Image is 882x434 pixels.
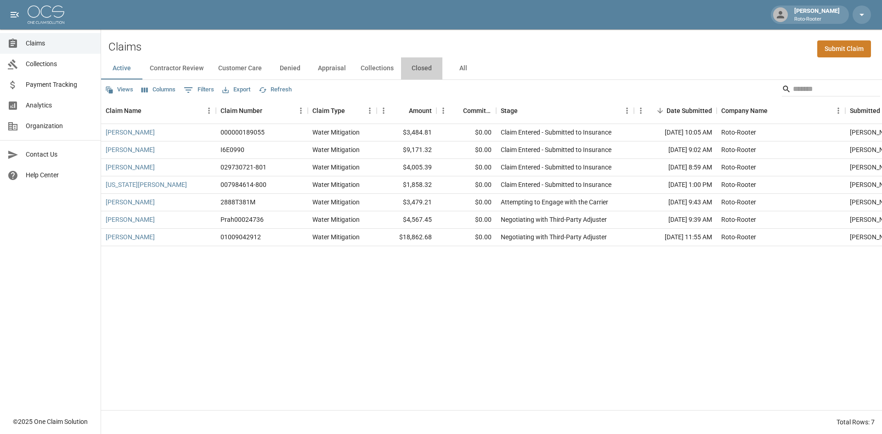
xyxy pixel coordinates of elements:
[377,124,436,141] div: $3,484.81
[436,98,496,124] div: Committed Amount
[634,141,717,159] div: [DATE] 9:02 AM
[721,180,756,189] div: Roto-Rooter
[501,98,518,124] div: Stage
[501,180,611,189] div: Claim Entered - Submitted to Insurance
[26,59,93,69] span: Collections
[831,104,845,118] button: Menu
[181,83,216,97] button: Show filters
[450,104,463,117] button: Sort
[501,145,611,154] div: Claim Entered - Submitted to Insurance
[345,104,358,117] button: Sort
[717,98,845,124] div: Company Name
[436,194,496,211] div: $0.00
[721,232,756,242] div: Roto-Rooter
[721,215,756,224] div: Roto-Rooter
[256,83,294,97] button: Refresh
[101,57,882,79] div: dynamic tabs
[26,121,93,131] span: Organization
[377,159,436,176] div: $4,005.39
[794,16,840,23] p: Roto-Rooter
[220,215,264,224] div: Prah00024736
[518,104,531,117] button: Sort
[26,150,93,159] span: Contact Us
[28,6,64,24] img: ocs-logo-white-transparent.png
[721,145,756,154] div: Roto-Rooter
[634,159,717,176] div: [DATE] 8:59 AM
[220,197,255,207] div: 2888T381M
[442,57,484,79] button: All
[721,98,768,124] div: Company Name
[108,40,141,54] h2: Claims
[620,104,634,118] button: Menu
[634,176,717,194] div: [DATE] 1:00 PM
[436,176,496,194] div: $0.00
[312,163,360,172] div: Water Mitigation
[220,232,261,242] div: 01009042912
[106,163,155,172] a: [PERSON_NAME]
[262,104,275,117] button: Sort
[312,145,360,154] div: Water Mitigation
[211,57,269,79] button: Customer Care
[106,128,155,137] a: [PERSON_NAME]
[312,128,360,137] div: Water Mitigation
[308,98,377,124] div: Claim Type
[501,232,607,242] div: Negotiating with Third-Party Adjuster
[26,170,93,180] span: Help Center
[377,98,436,124] div: Amount
[269,57,311,79] button: Denied
[817,40,871,57] a: Submit Claim
[634,211,717,229] div: [DATE] 9:39 AM
[377,211,436,229] div: $4,567.45
[106,98,141,124] div: Claim Name
[768,104,780,117] button: Sort
[294,104,308,118] button: Menu
[634,194,717,211] div: [DATE] 9:43 AM
[436,104,450,118] button: Menu
[106,215,155,224] a: [PERSON_NAME]
[26,101,93,110] span: Analytics
[312,197,360,207] div: Water Mitigation
[220,145,244,154] div: I6E0990
[782,82,880,98] div: Search
[220,128,265,137] div: 000000189055
[216,98,308,124] div: Claim Number
[721,163,756,172] div: Roto-Rooter
[634,104,648,118] button: Menu
[13,417,88,426] div: © 2025 One Claim Solution
[312,232,360,242] div: Water Mitigation
[353,57,401,79] button: Collections
[106,180,187,189] a: [US_STATE][PERSON_NAME]
[141,104,154,117] button: Sort
[363,104,377,118] button: Menu
[409,98,432,124] div: Amount
[220,98,262,124] div: Claim Number
[396,104,409,117] button: Sort
[837,417,875,427] div: Total Rows: 7
[220,83,253,97] button: Export
[721,197,756,207] div: Roto-Rooter
[377,141,436,159] div: $9,171.32
[377,194,436,211] div: $3,479.21
[312,180,360,189] div: Water Mitigation
[312,98,345,124] div: Claim Type
[6,6,24,24] button: open drawer
[501,215,607,224] div: Negotiating with Third-Party Adjuster
[667,98,712,124] div: Date Submitted
[106,145,155,154] a: [PERSON_NAME]
[501,128,611,137] div: Claim Entered - Submitted to Insurance
[463,98,492,124] div: Committed Amount
[791,6,843,23] div: [PERSON_NAME]
[106,197,155,207] a: [PERSON_NAME]
[501,163,611,172] div: Claim Entered - Submitted to Insurance
[312,215,360,224] div: Water Mitigation
[436,229,496,246] div: $0.00
[220,180,266,189] div: 007984614-800
[654,104,667,117] button: Sort
[436,159,496,176] div: $0.00
[220,163,266,172] div: 029730721-801
[311,57,353,79] button: Appraisal
[634,98,717,124] div: Date Submitted
[377,176,436,194] div: $1,858.32
[139,83,178,97] button: Select columns
[496,98,634,124] div: Stage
